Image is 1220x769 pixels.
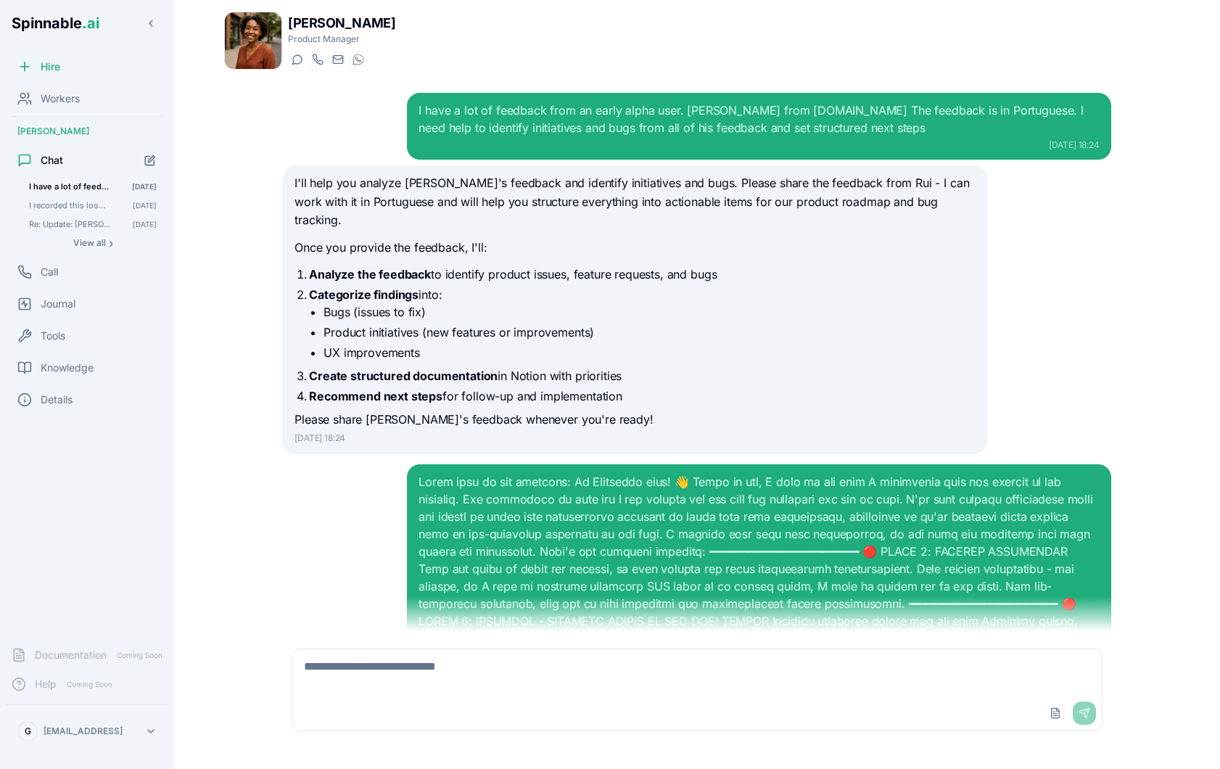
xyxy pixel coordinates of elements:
[44,725,123,737] p: [EMAIL_ADDRESS]
[323,303,975,321] li: Bugs (issues to fix)
[309,287,419,302] strong: Categorize findings
[41,91,80,106] span: Workers
[29,200,112,210] span: I recorded this loom video showed how we worked together to design the launch product roadmap. Pl...
[419,102,1099,136] div: I have a lot of feedback from an early alpha user. [PERSON_NAME] from [DOMAIN_NAME] The feedback ...
[309,387,975,405] li: for follow-up and implementation
[41,153,63,168] span: Chat
[41,265,58,279] span: Call
[329,51,346,68] button: Send email to taylor.mitchell@getspinnable.ai
[294,432,975,444] div: [DATE] 18:24
[138,148,162,173] button: Start new chat
[288,51,305,68] button: Start a chat with Taylor Mitchell
[23,234,162,252] button: Show all conversations
[309,367,975,384] li: in Notion with priorities
[308,51,326,68] button: Start a call with Taylor Mitchell
[41,361,94,375] span: Knowledge
[309,267,431,281] strong: Analyze the feedback
[323,324,975,341] li: Product initiatives (new features or improvements)
[73,237,106,249] span: View all
[82,15,99,32] span: .ai
[112,649,167,662] span: Coming Soon
[12,15,99,32] span: Spinnable
[294,174,975,230] p: I'll help you analyze [PERSON_NAME]'s feedback and identify initiatives and bugs. Please share th...
[294,411,975,429] p: Please share [PERSON_NAME]'s feedback whenever you're ready!
[309,286,975,361] li: into:
[29,219,112,229] span: Re: Update: Sebastião Confirms October 20th Timeline Hey Taylor please remind Fabio and Mathieu ...
[225,12,281,69] img: Taylor Mitchell
[133,219,157,229] span: [DATE]
[133,200,157,210] span: [DATE]
[12,717,162,746] button: G[EMAIL_ADDRESS]
[35,677,57,691] span: Help
[41,392,73,407] span: Details
[41,329,65,343] span: Tools
[323,344,975,361] li: UX improvements
[288,33,395,45] p: Product Manager
[419,139,1099,151] div: [DATE] 18:24
[294,239,975,258] p: Once you provide the feedback, I'll:
[353,54,364,65] img: WhatsApp
[25,725,31,737] span: G
[62,678,117,691] span: Coming Soon
[309,369,498,383] strong: Create structured documentation
[309,389,442,403] strong: Recommend next steps
[41,59,60,74] span: Hire
[309,266,975,283] li: to identify product issues, feature requests, and bugs
[288,13,395,33] h1: [PERSON_NAME]
[35,648,107,662] span: Documentation
[29,181,112,192] span: I have a lot of feedback from an early alpha user. Rui from Consolidador.com The feedback is in ...
[109,237,113,249] span: ›
[132,181,157,192] span: [DATE]
[41,297,75,311] span: Journal
[349,51,366,68] button: WhatsApp
[6,120,168,143] div: [PERSON_NAME]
